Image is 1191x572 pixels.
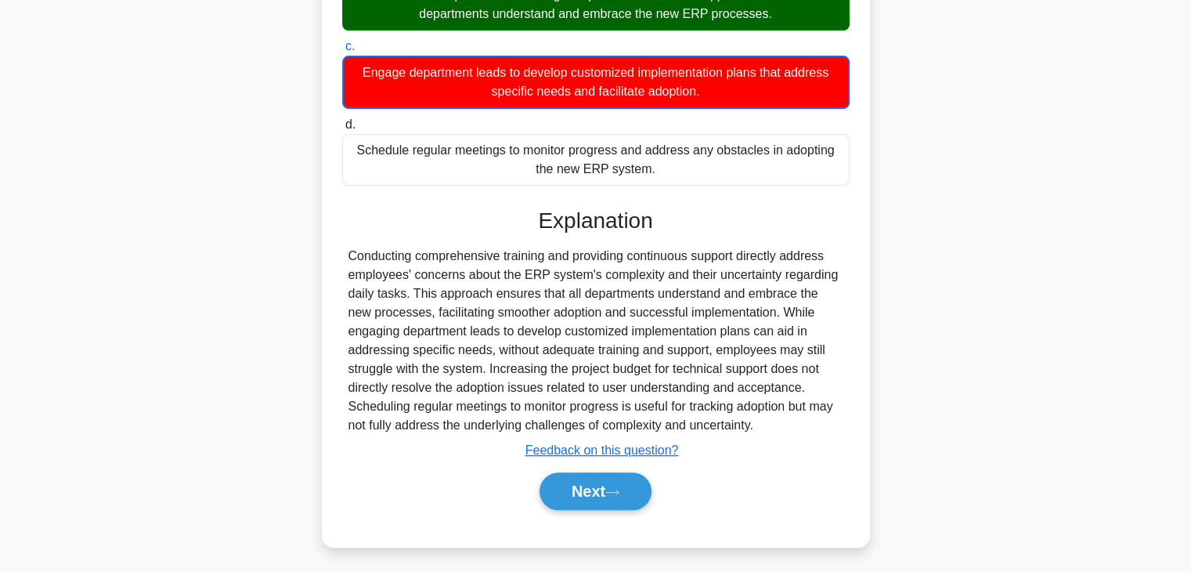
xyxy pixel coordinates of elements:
[352,208,840,234] h3: Explanation
[342,134,850,186] div: Schedule regular meetings to monitor progress and address any obstacles in adopting the new ERP s...
[525,443,679,457] a: Feedback on this question?
[342,56,850,109] div: Engage department leads to develop customized implementation plans that address specific needs an...
[540,472,651,510] button: Next
[348,247,843,435] div: Conducting comprehensive training and providing continuous support directly address employees' co...
[345,39,355,52] span: c.
[345,118,355,131] span: d.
